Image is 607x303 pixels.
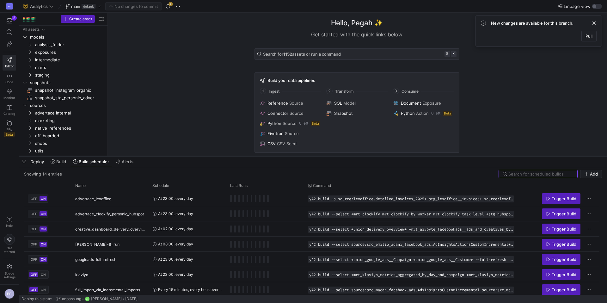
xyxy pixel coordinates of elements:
span: Beta [311,121,320,126]
span: Analytics [30,4,48,9]
span: Build your data pipelines [267,78,315,83]
span: Beta [4,132,15,137]
h1: Hello, Pegah ✨ [331,18,383,28]
button: ConnectorSource [259,109,322,117]
span: Source [289,101,303,106]
span: default [82,4,95,9]
div: Press SPACE to select this row. [21,102,105,109]
div: Press SPACE to select this row. [21,124,105,132]
span: snapshot_instagram_organic​​​​​​​ [35,87,98,94]
div: Press SPACE to select this row. [21,33,105,41]
span: Space settings [3,271,15,279]
span: Source [290,111,303,116]
a: Catalog [3,102,16,118]
span: intermediate [35,56,104,64]
span: sources [30,102,104,109]
span: Snapshot [334,111,353,116]
span: New changes are available for this branch. [491,21,573,26]
div: Press SPACE to select this row. [21,132,105,139]
span: Document [401,101,421,106]
button: PythonAction0 leftBeta [392,109,455,117]
span: Source [283,121,297,126]
span: analysis_folder [35,41,104,48]
span: Search for assets or run a command [263,52,341,57]
div: Press SPACE to select this row. [21,48,105,56]
div: Press SPACE to select this row. [21,79,105,86]
span: CSV [267,141,276,146]
span: staging [35,71,104,79]
a: Code [3,71,16,86]
div: AV [6,3,13,9]
div: Press SPACE to select this row. [21,117,105,124]
a: PRsBeta [3,118,16,139]
kbd: k [451,51,457,57]
button: Search for1152assets or run a command⌘k [254,48,459,60]
span: 🐱 [23,4,28,9]
div: Press SPACE to select this row. [21,147,105,155]
div: Press SPACE to select this row. [21,139,105,147]
span: advertace internal [35,109,104,117]
div: Press SPACE to select this row. [21,94,105,102]
div: Press SPACE to select this row. [21,86,105,94]
span: CSV Seed [277,141,297,146]
button: anpassungRPH[PERSON_NAME][DATE] [55,295,139,303]
span: Exposure [422,101,441,106]
span: exposures [35,49,104,56]
span: Reference [267,101,288,106]
span: 0 left [431,111,440,115]
div: Press SPACE to select this row. [21,71,105,79]
span: SQL [334,101,342,106]
span: Lineage view [564,4,591,9]
span: main [71,4,80,9]
div: PG [4,289,15,299]
a: Spacesettings [3,262,16,282]
button: SQLModel [325,99,388,107]
span: native_references [35,125,104,132]
button: maindefault [64,2,103,10]
button: Snapshot [325,109,388,117]
div: RPH [85,296,90,301]
div: Press SPACE to select this row. [21,56,105,64]
span: marketing [35,117,104,124]
span: Action [416,111,429,116]
span: Code [5,80,13,84]
span: Python [267,121,281,126]
div: 3 [12,15,17,21]
kbd: ⌘ [445,51,450,57]
div: Press SPACE to select this row. [21,109,105,117]
span: Fivetran [267,131,284,136]
span: Help [5,224,13,227]
span: Pull [586,34,592,39]
span: anpassung [62,297,81,301]
div: Press SPACE to select this row. [21,41,105,48]
div: Get started with the quick links below [254,31,459,38]
span: models [30,34,104,41]
div: Press SPACE to select this row. [21,26,105,33]
span: Source [285,131,299,136]
a: snapshot_stg_personio_advertace__employees​​​​​​​ [21,94,105,102]
a: Monitor [3,86,16,102]
button: Help [3,214,16,230]
span: Create asset [69,17,92,21]
button: PG [3,287,16,300]
button: 3 [3,15,16,27]
button: 🐱Analytics [21,2,55,10]
a: snapshot_instagram_organic​​​​​​​ [21,86,105,94]
span: marts [35,64,104,71]
button: ReferenceSource [259,99,322,107]
span: Beta [443,111,452,116]
div: All assets [23,27,40,32]
button: CSVCSV Seed [259,140,322,147]
span: Editor [5,64,14,68]
span: PRs [7,127,12,131]
span: snapshot_stg_personio_advertace__employees​​​​​​​ [35,94,98,102]
span: Monitor [3,96,15,100]
span: Connector [267,111,288,116]
span: snapshots [30,79,104,86]
span: [DATE] [125,297,138,301]
strong: 1152 [283,52,292,57]
button: Pull [581,31,597,41]
span: Catalog [3,112,15,115]
span: utils [35,147,104,155]
span: [PERSON_NAME] [91,297,122,301]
